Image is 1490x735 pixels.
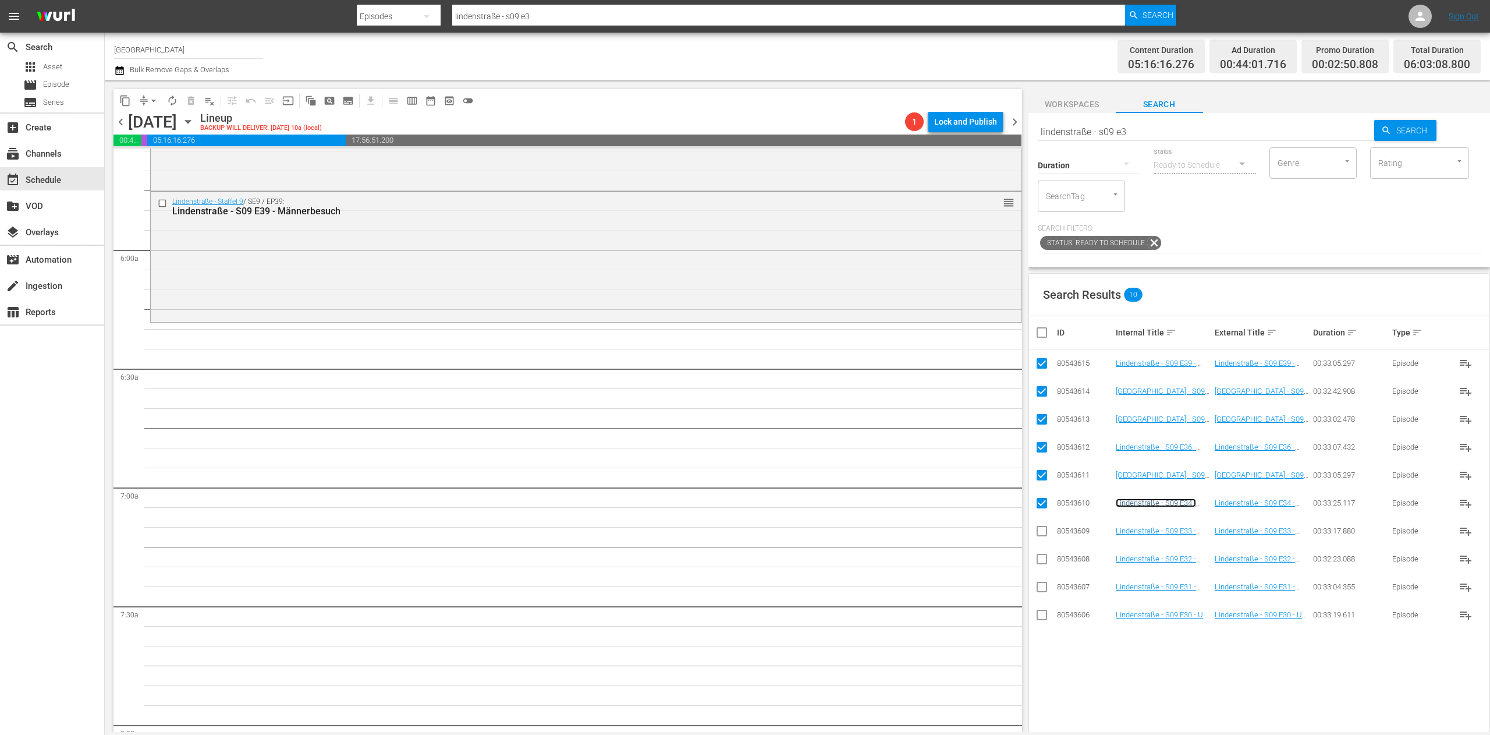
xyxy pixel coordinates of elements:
[172,206,955,217] div: Lindenstraße - S09 E39 - Männerbesuch
[1057,415,1113,423] div: 80543613
[1374,120,1436,141] button: Search
[380,89,403,112] span: Day Calendar View
[1392,120,1436,141] span: Search
[339,91,357,110] span: Create Series Block
[1057,443,1113,451] div: 80543612
[1028,97,1116,112] span: Workspaces
[1057,554,1113,563] div: 80543608
[1116,387,1209,404] a: [GEOGRAPHIC_DATA] - S09 E38 - Theater
[403,91,421,110] span: Week Calendar View
[1452,517,1480,545] button: playlist_add
[23,96,37,109] span: Series
[1459,580,1473,594] span: playlist_add
[346,135,1022,146] span: 17:56:51.200
[282,95,294,107] span: input
[1154,149,1256,181] div: Ready to Schedule
[1007,115,1022,129] span: chevron_right
[1038,224,1481,234] p: Search Filters:
[444,95,455,107] span: preview_outlined
[1215,582,1300,600] a: Lindenstraße - S09 E31 - Verordnungen
[1215,326,1310,340] div: External Title
[1116,326,1211,340] div: Internal Title
[1313,387,1389,395] div: 00:32:42.908
[1266,327,1277,338] span: sort
[141,135,147,146] span: 00:02:50.808
[934,111,997,132] div: Lock and Publish
[113,115,128,129] span: chevron_left
[1116,610,1210,628] a: Lindenstraße - S09 E30 - Um die Wurst
[7,9,21,23] span: menu
[1116,499,1196,516] a: Lindenstraße - S09 E34 - Tränen
[1215,443,1300,460] a: Lindenstraße - S09 E36 - [GEOGRAPHIC_DATA]
[1392,359,1448,367] div: Episode
[320,91,339,110] span: Create Search Block
[1452,433,1480,461] button: playlist_add
[1392,610,1448,619] div: Episode
[1452,377,1480,405] button: playlist_add
[1057,359,1113,367] div: 80543615
[166,95,178,107] span: autorenew_outlined
[1116,554,1201,572] a: Lindenstraße - S09 E32 - Verträge
[1128,58,1194,72] span: 05:16:16.276
[1392,526,1448,535] div: Episode
[128,65,229,74] span: Bulk Remove Gaps & Overlaps
[305,95,317,107] span: auto_awesome_motion_outlined
[1312,42,1378,58] div: Promo Duration
[1452,461,1480,489] button: playlist_add
[425,95,437,107] span: date_range_outlined
[6,199,20,213] span: VOD
[279,91,297,110] span: Update Metadata from Key Asset
[138,95,150,107] span: compress
[1215,471,1308,488] a: [GEOGRAPHIC_DATA] - S09 E35 - Endstation
[182,91,200,110] span: Select an event to delete
[1057,526,1113,535] div: 80543609
[1459,384,1473,398] span: playlist_add
[219,89,242,112] span: Customize Events
[116,91,134,110] span: Copy Lineup
[1313,554,1389,563] div: 00:32:23.088
[1128,42,1194,58] div: Content Duration
[204,95,215,107] span: playlist_remove_outlined
[1313,326,1389,340] div: Duration
[1452,601,1480,629] button: playlist_add
[1452,405,1480,433] button: playlist_add
[421,91,440,110] span: Month Calendar View
[1116,97,1203,112] span: Search
[23,60,37,74] span: Asset
[1412,327,1422,338] span: sort
[113,135,141,146] span: 00:44:01.716
[1452,545,1480,573] button: playlist_add
[1392,387,1448,395] div: Episode
[1459,356,1473,370] span: playlist_add
[1057,499,1113,507] div: 80543610
[1449,12,1479,21] a: Sign Out
[1215,554,1300,572] a: Lindenstraße - S09 E32 - Verträge
[1392,471,1448,479] div: Episode
[1459,552,1473,566] span: playlist_add
[1459,524,1473,538] span: playlist_add
[28,3,84,30] img: ans4CAIJ8jUAAAAAAAAAAAAAAAAAAAAAAAAgQb4GAAAAAAAAAAAAAAAAAAAAAAAAJMjXAAAAAAAAAAAAAAAAAAAAAAAAgAT5G...
[1392,499,1448,507] div: Episode
[1215,499,1300,516] a: Lindenstraße - S09 E34 - Tränen
[1452,489,1480,517] button: playlist_add
[1404,42,1470,58] div: Total Duration
[1116,526,1201,544] a: Lindenstraße - S09 E33 - Heimkehr
[1057,610,1113,619] div: 80543606
[1110,189,1121,200] button: Open
[200,112,322,125] div: Lineup
[43,61,62,73] span: Asset
[1057,328,1113,337] div: ID
[1454,156,1465,167] button: Open
[43,79,69,90] span: Episode
[1313,526,1389,535] div: 00:33:17.880
[1116,359,1201,376] a: Lindenstraße - S09 E39 - Männerbesuch
[6,121,20,135] span: Create
[43,97,64,108] span: Series
[172,197,243,206] a: Lindenstraße - Staffel 9
[119,95,131,107] span: content_copy
[6,225,20,239] span: Overlays
[6,279,20,293] span: Ingestion
[1215,387,1308,404] a: [GEOGRAPHIC_DATA] - S09 E38 - Theater
[1452,573,1480,601] button: playlist_add
[1313,359,1389,367] div: 00:33:05.297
